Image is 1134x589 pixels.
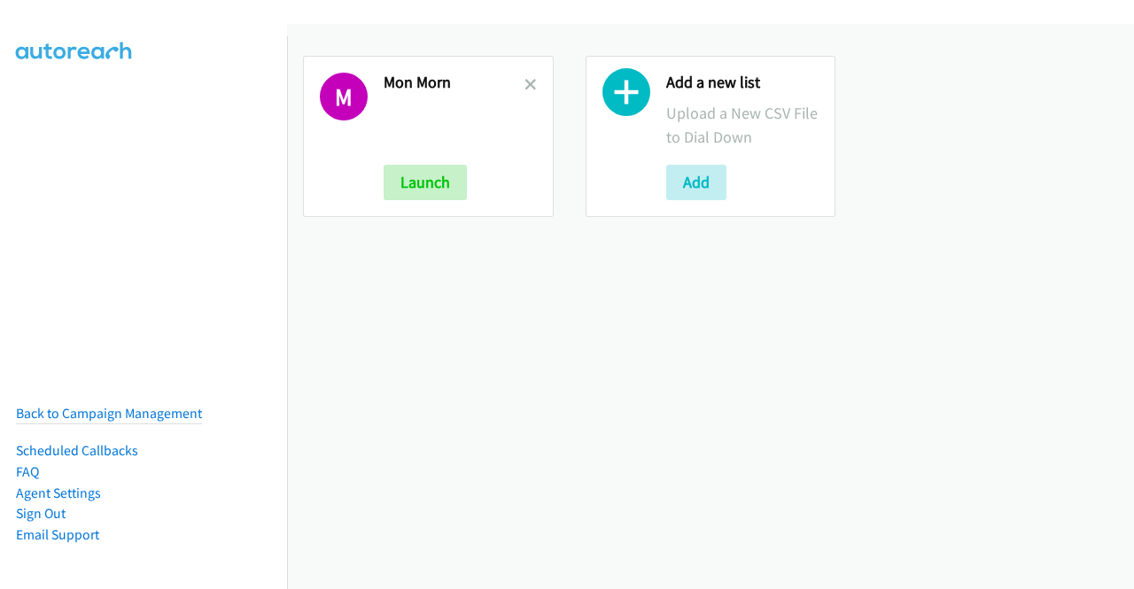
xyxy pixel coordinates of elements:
a: FAQ [16,463,39,480]
a: Email Support [16,526,99,543]
a: Back to Campaign Management [16,405,202,422]
p: Upload a New CSV File to Dial Down [666,101,819,149]
a: Agent Settings [16,484,101,501]
button: Add [666,165,726,200]
a: Scheduled Callbacks [16,442,138,459]
h2: Mon Morn [384,73,524,93]
a: Sign Out [16,505,66,522]
button: Launch [384,165,467,200]
h2: Add a new list [666,73,819,93]
h1: M [320,73,368,120]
